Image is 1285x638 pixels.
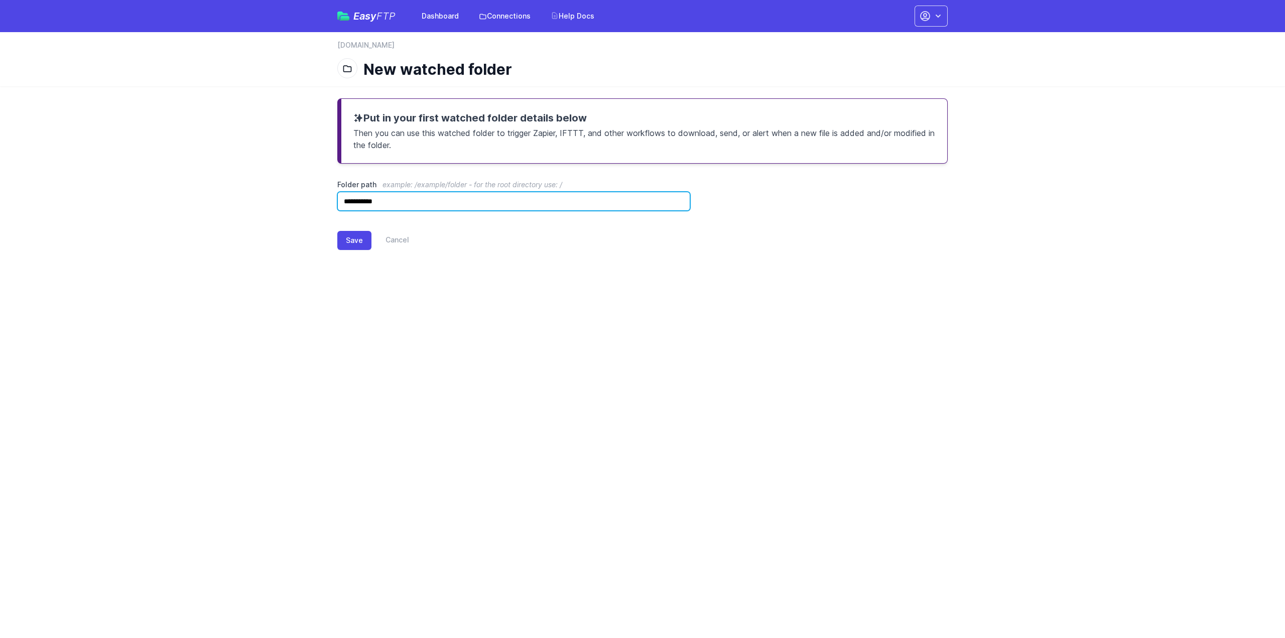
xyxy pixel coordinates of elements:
[545,7,600,25] a: Help Docs
[382,180,562,189] span: example: /example/folder - for the root directory use: /
[353,111,935,125] h3: Put in your first watched folder details below
[376,10,396,22] span: FTP
[363,60,940,78] h1: New watched folder
[337,180,690,190] label: Folder path
[337,231,371,250] button: Save
[416,7,465,25] a: Dashboard
[337,11,396,21] a: EasyFTP
[473,7,537,25] a: Connections
[337,12,349,21] img: easyftp_logo.png
[371,231,409,250] a: Cancel
[353,11,396,21] span: Easy
[337,40,948,56] nav: Breadcrumb
[337,40,395,50] a: [DOMAIN_NAME]
[353,125,935,151] p: Then you can use this watched folder to trigger Zapier, IFTTT, and other workflows to download, s...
